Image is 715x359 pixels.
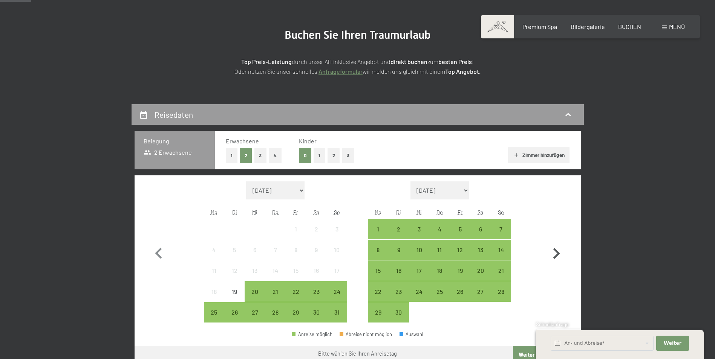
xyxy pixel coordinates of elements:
div: Fri Aug 15 2025 [286,260,306,281]
div: Sun Sep 14 2025 [491,240,511,260]
div: Sat Aug 09 2025 [306,240,326,260]
div: 21 [266,289,285,307]
div: 1 [286,226,305,245]
div: Fri Sep 26 2025 [450,281,470,301]
div: 3 [327,226,346,245]
a: Premium Spa [522,23,557,30]
h2: Reisedaten [155,110,193,119]
div: 13 [245,268,264,286]
div: Tue Aug 12 2025 [224,260,245,281]
div: Tue Sep 23 2025 [389,281,409,301]
div: Wed Sep 10 2025 [409,240,429,260]
div: 23 [307,289,326,307]
abbr: Samstag [478,209,483,215]
div: Anreise nicht möglich [326,240,347,260]
div: Anreise möglich [368,240,388,260]
div: 8 [369,247,387,266]
div: Tue Sep 30 2025 [389,302,409,322]
div: Anreise möglich [429,260,450,281]
div: Anreise nicht möglich [245,260,265,281]
div: Sun Sep 28 2025 [491,281,511,301]
div: Anreise möglich [409,219,429,239]
div: Mon Aug 25 2025 [204,302,224,322]
div: 28 [491,289,510,307]
div: Wed Aug 13 2025 [245,260,265,281]
div: Anreise möglich [389,281,409,301]
div: Anreise möglich [450,240,470,260]
div: 7 [491,226,510,245]
div: Thu Sep 11 2025 [429,240,450,260]
div: 8 [286,247,305,266]
div: 2 [307,226,326,245]
div: Sat Sep 06 2025 [470,219,491,239]
div: 26 [225,309,244,328]
div: Wed Sep 17 2025 [409,260,429,281]
button: 3 [342,148,355,163]
div: 15 [369,268,387,286]
div: Sat Aug 23 2025 [306,281,326,301]
div: 28 [266,309,285,328]
div: 14 [266,268,285,286]
div: 9 [389,247,408,266]
abbr: Donnerstag [272,209,279,215]
div: Thu Aug 21 2025 [265,281,286,301]
div: Anreise möglich [245,281,265,301]
div: Anreise nicht möglich [224,240,245,260]
abbr: Samstag [314,209,319,215]
div: 19 [450,268,469,286]
div: Anreise möglich [450,281,470,301]
button: 0 [299,148,311,163]
div: Sun Aug 24 2025 [326,281,347,301]
button: 1 [226,148,237,163]
div: Tue Aug 19 2025 [224,281,245,301]
div: Anreise möglich [224,302,245,322]
div: Fri Aug 29 2025 [286,302,306,322]
div: Sat Aug 02 2025 [306,219,326,239]
div: Tue Aug 05 2025 [224,240,245,260]
div: Anreise möglich [450,260,470,281]
h3: Belegung [144,137,206,145]
div: Anreise nicht möglich [326,260,347,281]
div: Fri Aug 22 2025 [286,281,306,301]
div: 21 [491,268,510,286]
div: 12 [225,268,244,286]
div: Anreise nicht möglich [286,240,306,260]
abbr: Mittwoch [252,209,257,215]
div: Mon Sep 15 2025 [368,260,388,281]
div: Tue Sep 02 2025 [389,219,409,239]
div: Anreise nicht möglich [204,240,224,260]
div: Wed Aug 27 2025 [245,302,265,322]
div: Anreise nicht möglich [326,219,347,239]
div: Fri Sep 19 2025 [450,260,470,281]
div: 30 [389,309,408,328]
div: 22 [369,289,387,307]
div: Anreise möglich [491,240,511,260]
a: Anfrageformular [318,68,363,75]
div: Sun Aug 17 2025 [326,260,347,281]
div: Anreise möglich [389,240,409,260]
div: Wed Aug 20 2025 [245,281,265,301]
div: Sun Sep 07 2025 [491,219,511,239]
div: Sun Aug 31 2025 [326,302,347,322]
span: Menü [669,23,685,30]
div: 15 [286,268,305,286]
div: 6 [245,247,264,266]
div: 24 [410,289,429,307]
div: Mon Sep 08 2025 [368,240,388,260]
div: 20 [471,268,490,286]
div: 10 [327,247,346,266]
div: 18 [205,289,224,307]
div: 1 [369,226,387,245]
div: 4 [430,226,449,245]
div: Sat Sep 27 2025 [470,281,491,301]
div: 25 [205,309,224,328]
div: 31 [327,309,346,328]
div: Thu Sep 25 2025 [429,281,450,301]
span: Kinder [299,137,317,145]
div: Anreise nicht möglich [224,281,245,301]
div: Tue Sep 16 2025 [389,260,409,281]
div: Wed Sep 24 2025 [409,281,429,301]
div: 25 [430,289,449,307]
abbr: Montag [211,209,217,215]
